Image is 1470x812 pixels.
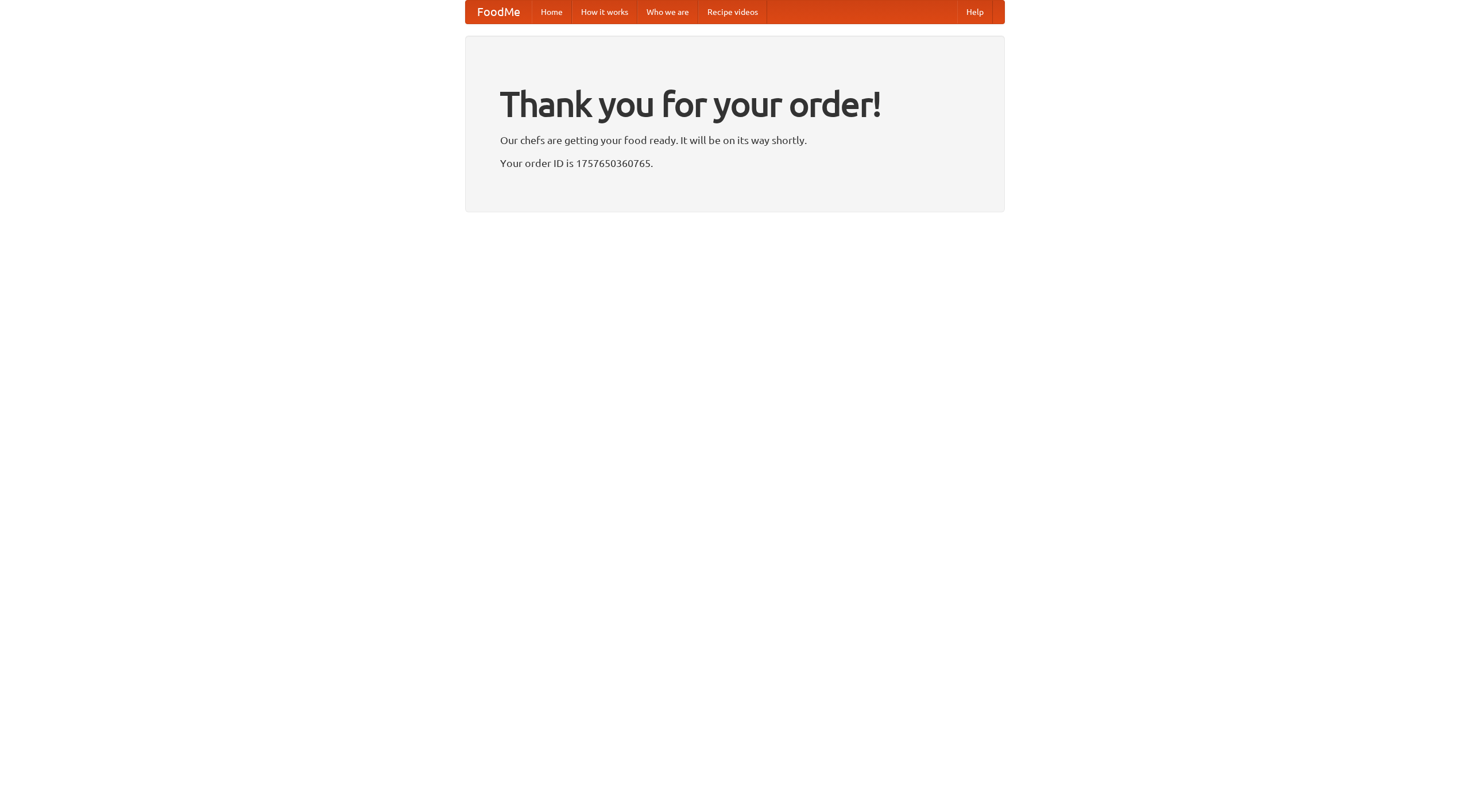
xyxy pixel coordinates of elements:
a: FoodMe [466,1,532,24]
h1: Thank you for your order! [500,76,970,131]
a: Help [957,1,993,24]
a: Recipe videos [698,1,767,24]
p: Our chefs are getting your food ready. It will be on its way shortly. [500,131,970,149]
a: Who we are [637,1,698,24]
a: Home [532,1,572,24]
p: Your order ID is 1757650360765. [500,154,970,172]
a: How it works [572,1,637,24]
